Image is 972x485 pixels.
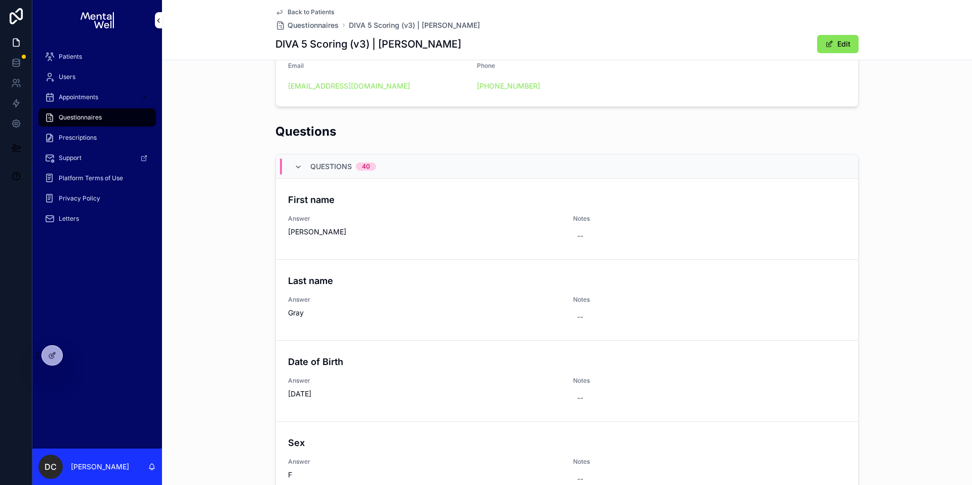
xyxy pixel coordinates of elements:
a: Questionnaires [275,20,339,30]
div: -- [577,231,583,241]
a: Support [38,149,156,167]
span: F [288,470,561,480]
h4: First name [288,193,846,207]
button: Edit [817,35,859,53]
span: Patients [59,53,82,61]
span: Privacy Policy [59,194,100,203]
a: Appointments [38,88,156,106]
span: Email [288,62,304,69]
h2: Questions [275,123,336,140]
a: Letters [38,210,156,228]
span: [DATE] [288,389,561,399]
a: Prescriptions [38,129,156,147]
span: Notes [573,296,704,304]
a: Platform Terms of Use [38,169,156,187]
span: Notes [573,377,704,385]
a: Back to Patients [275,8,334,16]
span: Notes [573,215,704,223]
span: Answer [288,377,561,385]
span: DC [45,461,57,473]
h4: Date of Birth [288,355,846,369]
span: Answer [288,458,561,466]
img: App logo [80,12,113,28]
div: 40 [362,163,370,171]
a: [EMAIL_ADDRESS][DOMAIN_NAME] [288,81,410,91]
span: Users [59,73,75,81]
span: Support [59,154,82,162]
h4: Last name [288,274,846,288]
a: Patients [38,48,156,66]
span: Letters [59,215,79,223]
span: [PERSON_NAME] [288,227,561,237]
span: Back to Patients [288,8,334,16]
span: Gray [288,308,561,318]
span: Questionnaires [59,113,102,122]
span: Platform Terms of Use [59,174,123,182]
a: DIVA 5 Scoring (v3) | [PERSON_NAME] [349,20,480,30]
h1: DIVA 5 Scoring (v3) | [PERSON_NAME] [275,37,461,51]
div: -- [577,474,583,484]
div: scrollable content [32,41,162,241]
a: [PHONE_NUMBER] [477,81,540,91]
a: Privacy Policy [38,189,156,208]
span: Questionnaires [288,20,339,30]
span: Prescriptions [59,134,97,142]
a: Users [38,68,156,86]
p: [PERSON_NAME] [71,462,129,472]
span: Answer [288,296,561,304]
div: -- [577,312,583,322]
span: Answer [288,215,561,223]
span: Phone [477,62,495,69]
h4: Sex [288,436,846,450]
div: -- [577,393,583,403]
span: Questions [310,161,352,172]
span: Notes [573,458,704,466]
a: Questionnaires [38,108,156,127]
span: Appointments [59,93,98,101]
